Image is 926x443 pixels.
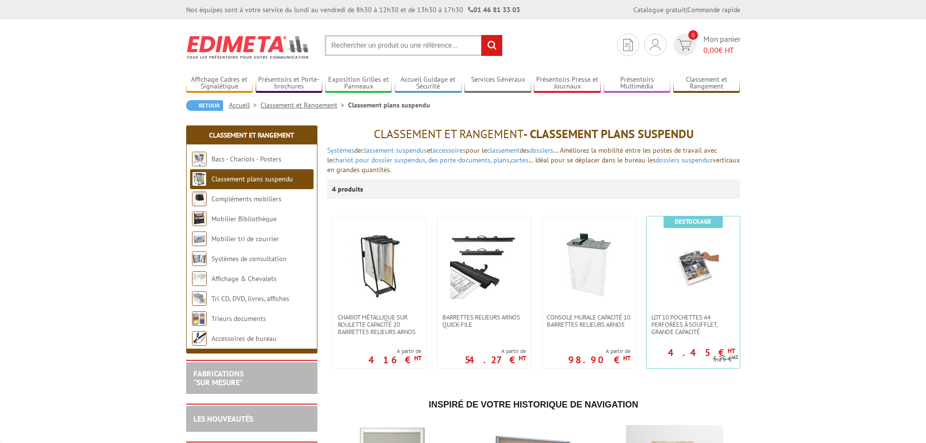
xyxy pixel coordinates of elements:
img: Classement plans suspendu [192,172,207,186]
a: Classement et Rangement [261,101,348,109]
a: Présentoirs et Porte-brochures [256,75,323,91]
a: Présentoirs Multimédia [604,75,671,91]
a: cartes [511,156,528,164]
span: Lot 10 Pochettes A4 perforées à soufflet, grande capacité [651,314,735,336]
span: € HT [703,45,740,56]
img: Mobilier tri de courrier [192,231,207,246]
img: Compléments mobiliers [192,192,207,206]
a: Classement et Rangement [673,75,740,91]
a: Chariot métallique sur roulette capacité 20 barrettes relieurs ARNOS [333,314,426,336]
a: Présentoirs Presse et Journaux [534,75,601,91]
a: Accueil [229,101,261,109]
img: Chariot métallique sur roulette capacité 20 barrettes relieurs ARNOS [346,231,414,299]
img: Systèmes de consultation [192,251,207,266]
img: devis rapide [678,39,692,51]
a: plans [493,156,509,164]
span: Classement et Rangement [374,126,524,142]
span: et [427,146,433,155]
p: 4.45 € [668,350,735,355]
img: devis rapide [623,39,633,51]
a: suspendus, [394,156,426,164]
a: Mobilier tri de courrier [211,234,279,243]
img: devis rapide [650,39,661,51]
a: LES NOUVEAUTÉS [193,414,253,424]
img: Console murale capacité 10 barrettes relieurs ARNOS [555,231,623,299]
a: Barrettes relieurs Arnos Quick-File [437,314,531,328]
a: Bacs - Chariots - Posters [211,155,281,163]
span: Inspiré de votre historique de navigation [429,400,638,409]
span: 0 [688,30,698,40]
img: Mobilier Bibliothèque [192,212,207,226]
a: chariot pour dossier [332,156,392,164]
img: Barrettes relieurs Arnos Quick-File [450,231,518,299]
span: A partir de [368,347,421,355]
span: pour le des [466,146,553,155]
font: de [327,146,361,155]
img: Affichage & Chevalets [192,271,207,286]
span: Chariot métallique sur roulette capacité 20 barrettes relieurs ARNOS [338,314,421,336]
span: A partir de [465,347,526,355]
sup: HT [414,354,421,362]
a: Mobilier Bibliothèque [211,214,277,223]
a: Catalogue gratuit [633,5,686,14]
a: Affichage Cadres et Signalétique [186,75,253,91]
div: | [633,5,740,15]
sup: HT [519,354,526,362]
sup: HT [728,347,735,355]
a: accessoires [433,146,466,155]
a: Systèmes [327,146,354,155]
a: Accessoires de bureau [211,334,277,343]
a: FABRICATIONS"Sur Mesure" [193,369,244,387]
a: des porte-documents, [428,156,491,164]
a: Tri CD, DVD, livres, affiches [211,294,289,303]
input: Rechercher un produit ou une référence... [325,35,503,56]
sup: HT [623,354,630,362]
p: 5.25 € [713,355,738,363]
a: Console murale capacité 10 barrettes relieurs ARNOS [542,314,635,328]
a: Retour [186,100,223,111]
p: 54.27 € [465,357,526,363]
a: Affichage & Chevalets [211,274,277,283]
span: 0,00 [703,45,718,55]
span: A partir de [568,347,630,355]
a: dossiers [529,146,553,155]
a: classement suspendus [361,146,427,155]
a: Classement et Rangement [209,131,294,140]
h1: - Classement plans suspendu [327,128,740,141]
a: Services Généraux [464,75,531,91]
span: Console murale capacité 10 barrettes relieurs ARNOS [547,314,630,328]
span: Barrettes relieurs Arnos Quick-File [442,314,526,328]
p: 98.90 € [568,357,630,363]
font: ... Améliorez la mobilité entre les postes de travail avec le , … Idéal pour se déplacer dans le ... [327,146,740,174]
a: Classement plans suspendu [211,175,293,183]
div: Nos équipes sont à votre service du lundi au vendredi de 8h30 à 12h30 et de 13h30 à 17h30 [186,5,520,15]
a: Lot 10 Pochettes A4 perforées à soufflet, grande capacité [646,314,740,336]
img: Edimeta [186,29,310,65]
a: Trieurs documents [211,314,266,323]
p: 4 produits [332,179,368,199]
strong: 01 46 81 33 03 [468,5,520,14]
sup: HT [732,354,738,360]
a: dossiers suspendus [656,156,713,164]
span: Mon panier [703,34,740,56]
a: Commande rapide [687,5,740,14]
a: classement [487,146,520,155]
li: Classement plans suspendu [348,100,430,110]
img: Tri CD, DVD, livres, affiches [192,291,207,306]
a: Accueil Guidage et Sécurité [395,75,462,91]
a: Systèmes de consultation [211,254,287,263]
img: Bacs - Chariots - Posters [192,152,207,166]
input: rechercher [481,35,502,56]
p: 416 € [368,357,421,363]
img: Accessoires de bureau [192,331,207,346]
a: devis rapide 0 Mon panier 0,00€ HT [671,34,740,56]
b: Destockage [675,217,711,226]
a: Compléments mobiliers [211,195,281,203]
img: Lot 10 Pochettes A4 perforées à soufflet, grande capacité [659,231,727,299]
img: Trieurs documents [192,311,207,326]
a: Exposition Grilles et Panneaux [325,75,392,91]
